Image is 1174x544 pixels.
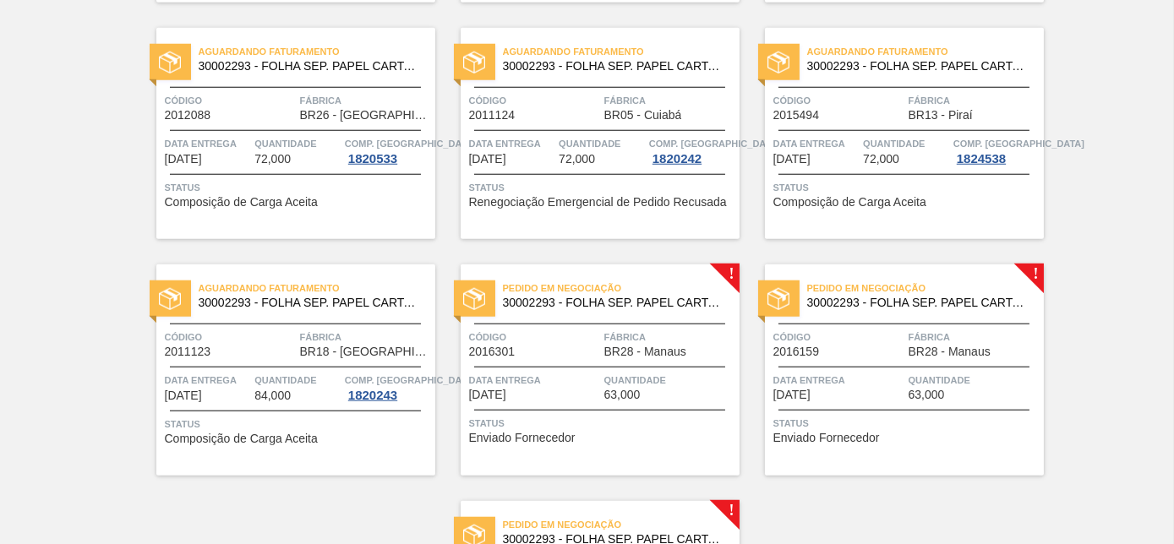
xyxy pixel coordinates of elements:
[469,92,600,109] span: Código
[503,43,740,60] span: Aguardando Faturamento
[604,329,735,345] span: Fábrica
[953,135,1040,166] a: Comp. [GEOGRAPHIC_DATA]1824538
[345,152,401,166] div: 1820533
[300,345,431,358] span: BR18 - Pernambuco
[199,60,422,73] span: 30002293 - FOLHA SEP. PAPEL CARTAO 1200x1000M 350g
[159,288,181,310] img: status
[131,264,435,476] a: statusAguardando Faturamento30002293 - FOLHA SEP. PAPEL CARTAO 1200x1000M 350gCódigo2011123Fábric...
[165,372,251,389] span: Data entrega
[773,153,811,166] span: 03/10/2025
[807,296,1030,309] span: 30002293 - FOLHA SEP. PAPEL CARTAO 1200x1000M 350g
[469,109,516,122] span: 2011124
[165,109,211,122] span: 2012088
[199,280,435,296] span: Aguardando Faturamento
[773,372,904,389] span: Data entrega
[773,415,1040,432] span: Status
[435,264,740,476] a: !statusPedido em Negociação30002293 - FOLHA SEP. PAPEL CARTAO 1200x1000M 350gCódigo2016301Fábrica...
[740,28,1044,239] a: statusAguardando Faturamento30002293 - FOLHA SEP. PAPEL CARTAO 1200x1000M 350gCódigo2015494Fábric...
[503,60,726,73] span: 30002293 - FOLHA SEP. PAPEL CARTAO 1200x1000M 350g
[199,296,422,309] span: 30002293 - FOLHA SEP. PAPEL CARTAO 1200x1000M 350g
[435,28,740,239] a: statusAguardando Faturamento30002293 - FOLHA SEP. PAPEL CARTAO 1200x1000M 350gCódigo2011124Fábric...
[165,153,202,166] span: 30/09/2025
[773,389,811,401] span: 16/10/2025
[559,153,595,166] span: 72,000
[165,92,296,109] span: Código
[807,43,1044,60] span: Aguardando Faturamento
[345,135,431,166] a: Comp. [GEOGRAPHIC_DATA]1820533
[165,329,296,345] span: Código
[953,135,1084,152] span: Comp. Carga
[345,389,401,402] div: 1820243
[953,152,1009,166] div: 1824538
[773,432,880,444] span: Enviado Fornecedor
[469,372,600,389] span: Data entrega
[199,43,435,60] span: Aguardando Faturamento
[773,92,904,109] span: Código
[254,135,341,152] span: Quantidade
[165,389,202,402] span: 04/10/2025
[345,372,476,389] span: Comp. Carga
[807,280,1044,296] span: Pedido em Negociação
[773,329,904,345] span: Código
[469,196,727,209] span: Renegociação Emergencial de Pedido Recusada
[469,179,735,196] span: Status
[604,345,686,358] span: BR28 - Manaus
[165,135,251,152] span: Data entrega
[604,372,735,389] span: Quantidade
[649,152,705,166] div: 1820242
[863,153,899,166] span: 72,000
[463,52,485,73] img: status
[909,109,973,122] span: BR13 - Piraí
[767,288,789,310] img: status
[469,345,516,358] span: 2016301
[469,135,555,152] span: Data entrega
[463,288,485,310] img: status
[165,179,431,196] span: Status
[254,389,291,402] span: 84,000
[773,179,1040,196] span: Status
[165,345,211,358] span: 2011123
[773,135,860,152] span: Data entrega
[503,296,726,309] span: 30002293 - FOLHA SEP. PAPEL CARTAO 1200x1000M 350g
[767,52,789,73] img: status
[254,153,291,166] span: 72,000
[909,345,991,358] span: BR28 - Manaus
[254,372,341,389] span: Quantidade
[469,389,506,401] span: 15/10/2025
[469,329,600,345] span: Código
[503,280,740,296] span: Pedido em Negociação
[604,92,735,109] span: Fábrica
[300,109,431,122] span: BR26 - Uberlândia
[649,135,780,152] span: Comp. Carga
[469,415,735,432] span: Status
[604,389,641,401] span: 63,000
[165,196,318,209] span: Composição de Carga Aceita
[863,135,949,152] span: Quantidade
[909,389,945,401] span: 63,000
[469,432,576,444] span: Enviado Fornecedor
[165,416,431,432] span: Status
[159,52,181,73] img: status
[300,92,431,109] span: Fábrica
[773,109,820,122] span: 2015494
[345,135,476,152] span: Comp. Carga
[909,92,1040,109] span: Fábrica
[469,153,506,166] span: 01/10/2025
[604,109,682,122] span: BR05 - Cuiabá
[649,135,735,166] a: Comp. [GEOGRAPHIC_DATA]1820242
[559,135,645,152] span: Quantidade
[131,28,435,239] a: statusAguardando Faturamento30002293 - FOLHA SEP. PAPEL CARTAO 1200x1000M 350gCódigo2012088Fábric...
[807,60,1030,73] span: 30002293 - FOLHA SEP. PAPEL CARTAO 1200x1000M 350g
[909,329,1040,345] span: Fábrica
[740,264,1044,476] a: !statusPedido em Negociação30002293 - FOLHA SEP. PAPEL CARTAO 1200x1000M 350gCódigo2016159Fábrica...
[345,372,431,402] a: Comp. [GEOGRAPHIC_DATA]1820243
[909,372,1040,389] span: Quantidade
[503,516,740,533] span: Pedido em Negociação
[165,432,318,445] span: Composição de Carga Aceita
[300,329,431,345] span: Fábrica
[773,345,820,358] span: 2016159
[773,196,926,209] span: Composição de Carga Aceita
